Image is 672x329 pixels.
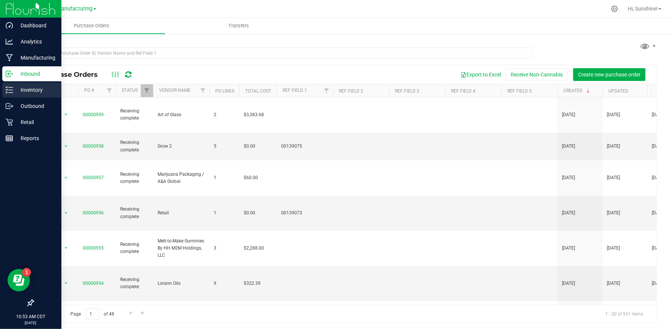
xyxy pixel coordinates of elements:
[57,6,92,12] span: Manufacturing
[214,245,235,252] span: 3
[607,174,620,181] span: [DATE]
[61,173,71,183] span: select
[281,209,328,217] span: 00139073
[13,134,58,143] p: Reports
[214,280,235,287] span: 9
[214,174,235,181] span: 1
[13,21,58,30] p: Dashboard
[607,280,620,287] span: [DATE]
[83,112,104,117] a: 00000959
[13,69,58,78] p: Inbound
[320,84,333,97] a: Filter
[578,72,641,78] span: Create new purchase order
[120,108,149,122] span: Receiving complete
[214,143,235,150] span: 5
[451,88,475,94] a: Ref Field 4
[84,88,94,93] a: PO #
[6,118,13,126] inline-svg: Retail
[165,18,312,34] a: Transfers
[607,111,620,118] span: [DATE]
[120,171,149,185] span: Receiving complete
[13,102,58,111] p: Outbound
[395,88,419,94] a: Ref Field 3
[244,245,264,252] span: $2,288.00
[197,84,209,97] a: Filter
[599,308,649,319] span: 1 - 20 of 951 items
[120,241,149,255] span: Receiving complete
[562,143,575,150] span: [DATE]
[6,22,13,29] inline-svg: Dashboard
[13,37,58,46] p: Analytics
[6,86,13,94] inline-svg: Inventory
[13,85,58,94] p: Inventory
[64,308,121,320] span: Page of 48
[456,68,506,81] button: Export to Excel
[61,109,71,120] span: select
[86,308,99,320] input: 1
[83,175,104,180] a: 00000957
[83,210,104,215] a: 00000956
[608,88,628,94] a: Updated
[563,88,591,93] a: Created
[562,280,575,287] span: [DATE]
[214,111,235,118] span: 2
[61,141,71,152] span: select
[158,171,205,185] span: Marijuana Packaging / A&A Global
[506,68,568,81] button: Receive Non-Cannabis
[120,276,149,290] span: Receiving complete
[141,84,153,97] a: Filter
[64,22,119,29] span: Purchase Orders
[61,278,71,289] span: select
[562,245,575,252] span: [DATE]
[137,308,148,318] a: Go to the last page
[607,143,620,150] span: [DATE]
[13,118,58,127] p: Retail
[562,209,575,217] span: [DATE]
[283,88,307,93] a: Ref Field 1
[122,88,138,93] a: Status
[244,280,261,287] span: $322.39
[245,88,271,94] a: Total Cost
[83,144,104,149] a: 00000958
[61,243,71,253] span: select
[562,111,575,118] span: [DATE]
[125,308,136,318] a: Go to the next page
[120,139,149,153] span: Receiving complete
[22,268,31,277] iframe: Resource center unread badge
[6,102,13,110] inline-svg: Outbound
[18,18,165,34] a: Purchase Orders
[158,209,205,217] span: Retail
[244,111,264,118] span: $3,383.68
[13,53,58,62] p: Manufacturing
[607,245,620,252] span: [DATE]
[83,281,104,286] a: 00000954
[158,238,205,259] span: Melt-to-Make Gummies By HH M2M Holdings, LLC
[244,209,255,217] span: $0.00
[244,143,255,150] span: $0.00
[6,70,13,78] inline-svg: Inbound
[507,88,532,94] a: Ref Field 5
[61,208,71,218] span: select
[339,88,363,94] a: Ref Field 2
[3,320,58,326] p: [DATE]
[573,68,645,81] button: Create new purchase order
[6,135,13,142] inline-svg: Reports
[281,143,328,150] span: 00139075
[3,313,58,320] p: 10:53 AM CDT
[39,70,105,79] span: Purchase Orders
[158,280,205,287] span: Lorann Oils
[83,245,104,251] a: 00000955
[6,38,13,45] inline-svg: Analytics
[159,88,191,93] a: Vendor Name
[214,209,235,217] span: 1
[7,269,30,292] iframe: Resource center
[562,174,575,181] span: [DATE]
[103,84,116,97] a: Filter
[610,5,619,12] div: Manage settings
[6,54,13,61] inline-svg: Manufacturing
[218,22,259,29] span: Transfers
[607,209,620,217] span: [DATE]
[33,48,532,59] input: Search Purchase Order ID, Vendor Name and Ref Field 1
[244,174,258,181] span: $60.00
